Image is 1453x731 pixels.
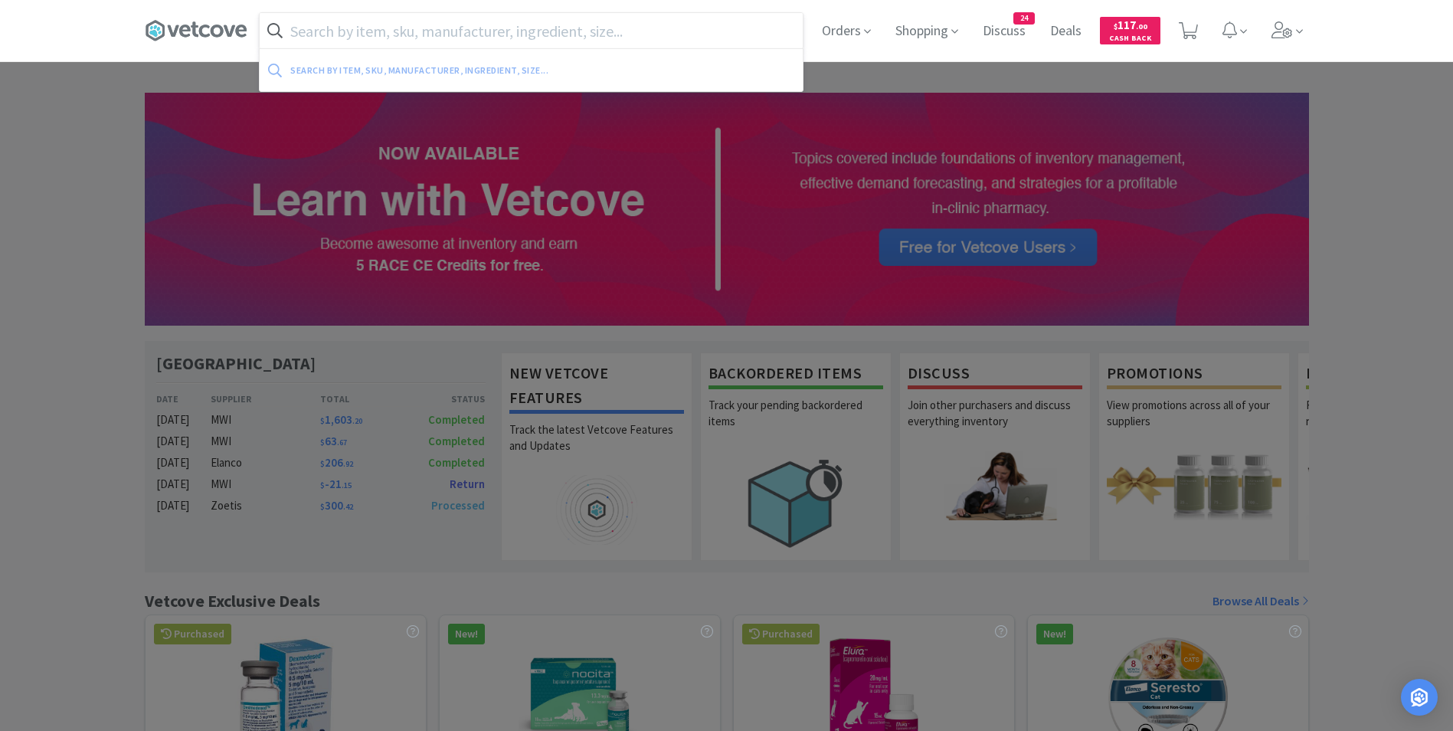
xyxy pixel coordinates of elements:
div: Open Intercom Messenger [1401,679,1438,716]
span: 117 [1114,18,1147,32]
span: Cash Back [1109,34,1151,44]
span: . 00 [1136,21,1147,31]
div: Search by item, sku, manufacturer, ingredient, size... [290,58,671,82]
a: Discuss24 [977,25,1032,38]
a: $117.00Cash Back [1100,10,1160,51]
input: Search by item, sku, manufacturer, ingredient, size... [260,13,803,48]
span: $ [1114,21,1118,31]
span: 24 [1014,13,1034,24]
a: Deals [1044,25,1088,38]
